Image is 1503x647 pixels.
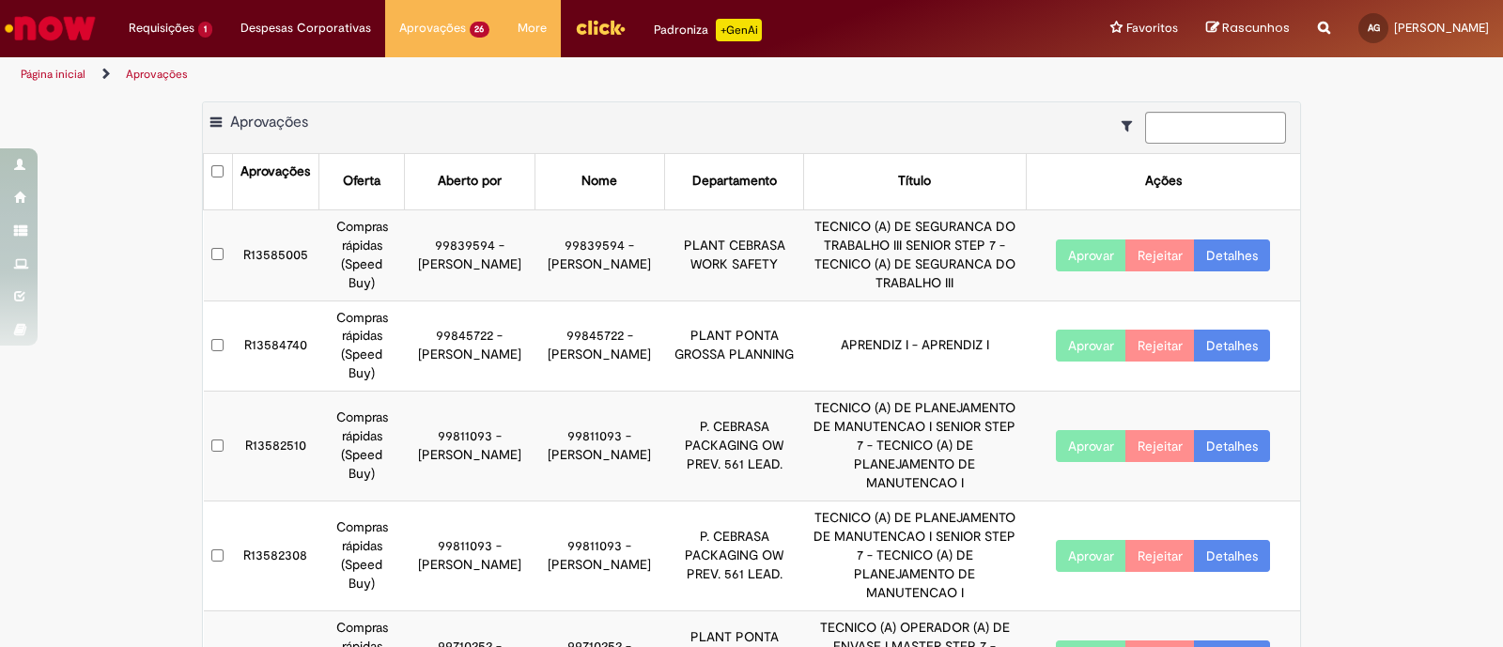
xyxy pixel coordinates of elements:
[535,392,664,501] td: 99811093 - [PERSON_NAME]
[129,19,194,38] span: Requisições
[21,67,85,82] a: Página inicial
[1125,430,1195,462] button: Rejeitar
[804,209,1026,300] td: TECNICO (A) DE SEGURANCA DO TRABALHO III SENIOR STEP 7 - TECNICO (A) DE SEGURANCA DO TRABALHO III
[438,172,502,191] div: Aberto por
[1126,19,1178,38] span: Favoritos
[2,9,99,47] img: ServiceNow
[1145,172,1182,191] div: Ações
[405,209,535,300] td: 99839594 - [PERSON_NAME]
[318,300,404,392] td: Compras rápidas (Speed Buy)
[1222,19,1290,37] span: Rascunhos
[1125,330,1195,362] button: Rejeitar
[1206,20,1290,38] a: Rascunhos
[535,300,664,392] td: 99845722 - [PERSON_NAME]
[1194,239,1270,271] a: Detalhes
[1194,430,1270,462] a: Detalhes
[240,19,371,38] span: Despesas Corporativas
[654,19,762,41] div: Padroniza
[318,501,404,611] td: Compras rápidas (Speed Buy)
[343,172,380,191] div: Oferta
[405,501,535,611] td: 99811093 - [PERSON_NAME]
[198,22,212,38] span: 1
[898,172,931,191] div: Título
[232,209,318,300] td: R13585005
[804,392,1026,501] td: TECNICO (A) DE PLANEJAMENTO DE MANUTENCAO I SENIOR STEP 7 - TECNICO (A) DE PLANEJAMENTO DE MANUTE...
[716,19,762,41] p: +GenAi
[518,19,547,38] span: More
[575,13,626,41] img: click_logo_yellow_360x200.png
[665,300,804,392] td: PLANT PONTA GROSSA PLANNING
[1122,119,1141,132] i: Mostrar filtros para: Suas Solicitações
[405,392,535,501] td: 99811093 - [PERSON_NAME]
[318,392,404,501] td: Compras rápidas (Speed Buy)
[1056,330,1126,362] button: Aprovar
[804,501,1026,611] td: TECNICO (A) DE PLANEJAMENTO DE MANUTENCAO I SENIOR STEP 7 - TECNICO (A) DE PLANEJAMENTO DE MANUTE...
[665,392,804,501] td: P. CEBRASA PACKAGING OW PREV. 561 LEAD.
[1125,239,1195,271] button: Rejeitar
[665,209,804,300] td: PLANT CEBRASA WORK SAFETY
[1125,540,1195,572] button: Rejeitar
[1056,540,1126,572] button: Aprovar
[535,501,664,611] td: 99811093 - [PERSON_NAME]
[470,22,490,38] span: 26
[1056,239,1126,271] button: Aprovar
[318,209,404,300] td: Compras rápidas (Speed Buy)
[692,172,777,191] div: Departamento
[1194,330,1270,362] a: Detalhes
[1056,430,1126,462] button: Aprovar
[399,19,466,38] span: Aprovações
[581,172,617,191] div: Nome
[230,113,308,131] span: Aprovações
[1394,20,1489,36] span: [PERSON_NAME]
[804,300,1026,392] td: APRENDIZ I - APRENDIZ I
[232,154,318,209] th: Aprovações
[232,300,318,392] td: R13584740
[232,392,318,501] td: R13582510
[1368,22,1380,34] span: AG
[1194,540,1270,572] a: Detalhes
[535,209,664,300] td: 99839594 - [PERSON_NAME]
[240,162,310,181] div: Aprovações
[232,501,318,611] td: R13582308
[126,67,188,82] a: Aprovações
[405,300,535,392] td: 99845722 - [PERSON_NAME]
[14,57,988,92] ul: Trilhas de página
[665,501,804,611] td: P. CEBRASA PACKAGING OW PREV. 561 LEAD.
